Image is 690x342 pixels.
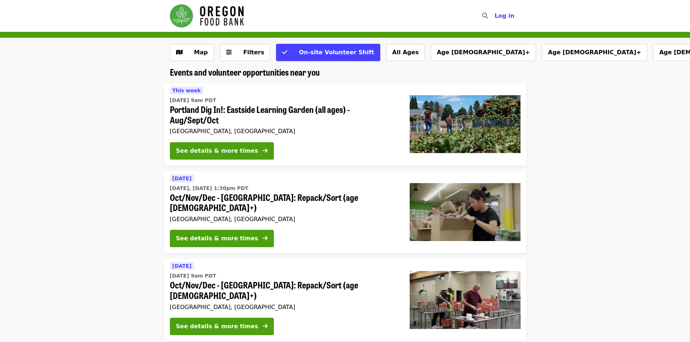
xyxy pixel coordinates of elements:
span: [DATE] [172,176,192,181]
div: See details & more times [176,322,258,331]
div: [GEOGRAPHIC_DATA], [GEOGRAPHIC_DATA] [170,216,398,223]
button: See details & more times [170,318,274,335]
button: See details & more times [170,230,274,247]
i: arrow-right icon [263,235,268,242]
span: Oct/Nov/Dec - [GEOGRAPHIC_DATA]: Repack/Sort (age [DEMOGRAPHIC_DATA]+) [170,280,398,301]
input: Search [492,7,498,25]
div: [GEOGRAPHIC_DATA], [GEOGRAPHIC_DATA] [170,128,398,135]
button: Age [DEMOGRAPHIC_DATA]+ [431,44,536,61]
i: check icon [282,49,287,56]
img: Portland Dig In!: Eastside Learning Garden (all ages) - Aug/Sept/Oct organized by Oregon Food Bank [410,95,520,153]
div: [GEOGRAPHIC_DATA], [GEOGRAPHIC_DATA] [170,304,398,311]
i: sliders-h icon [226,49,232,56]
button: Filters (0 selected) [220,44,271,61]
span: Log in [494,12,514,19]
button: All Ages [386,44,425,61]
span: Portland Dig In!: Eastside Learning Garden (all ages) - Aug/Sept/Oct [170,104,398,125]
div: See details & more times [176,147,258,155]
span: Map [194,49,208,56]
span: On-site Volunteer Shift [299,49,374,56]
time: [DATE] 9am PDT [170,272,216,280]
button: Show map view [170,44,214,61]
button: On-site Volunteer Shift [276,44,380,61]
a: See details for "Oct/Nov/Dec - Portland: Repack/Sort (age 16+)" [164,259,526,341]
span: Events and volunteer opportunities near you [170,66,320,78]
i: arrow-right icon [263,323,268,330]
div: See details & more times [176,234,258,243]
i: search icon [482,12,488,19]
img: Oct/Nov/Dec - Portland: Repack/Sort (age 16+) organized by Oregon Food Bank [410,271,520,329]
span: Oct/Nov/Dec - [GEOGRAPHIC_DATA]: Repack/Sort (age [DEMOGRAPHIC_DATA]+) [170,192,398,213]
button: Age [DEMOGRAPHIC_DATA]+ [542,44,647,61]
time: [DATE], [DATE] 1:30pm PDT [170,185,248,192]
button: Log in [489,9,520,23]
a: See details for "Portland Dig In!: Eastside Learning Garden (all ages) - Aug/Sept/Oct" [164,83,526,165]
a: See details for "Oct/Nov/Dec - Portland: Repack/Sort (age 8+)" [164,171,526,253]
i: arrow-right icon [263,147,268,154]
span: [DATE] [172,263,192,269]
button: See details & more times [170,142,274,160]
img: Oct/Nov/Dec - Portland: Repack/Sort (age 8+) organized by Oregon Food Bank [410,183,520,241]
span: This week [172,88,201,93]
span: Filters [243,49,264,56]
i: map icon [176,49,183,56]
time: [DATE] 9am PDT [170,97,216,104]
img: Oregon Food Bank - Home [170,4,244,28]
